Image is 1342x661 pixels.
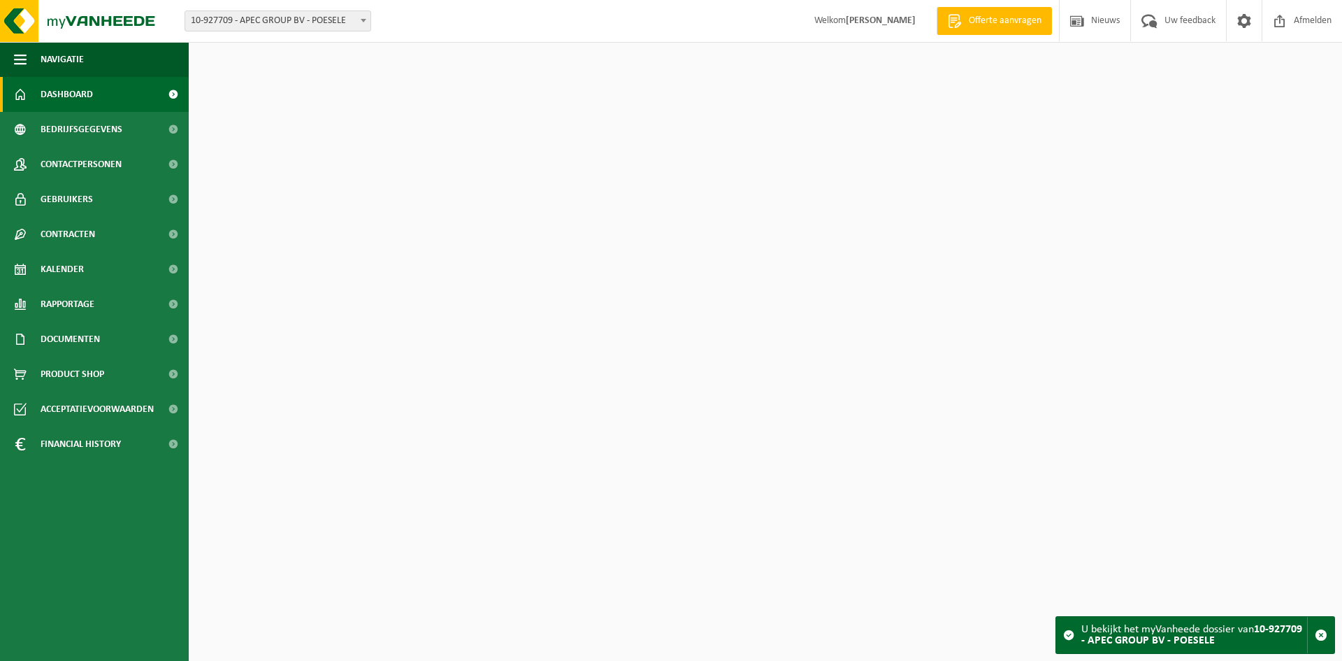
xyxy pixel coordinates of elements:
span: Acceptatievoorwaarden [41,392,154,427]
span: Product Shop [41,357,104,392]
strong: [PERSON_NAME] [846,15,916,26]
span: 10-927709 - APEC GROUP BV - POESELE [185,11,370,31]
a: Offerte aanvragen [937,7,1052,35]
span: Financial History [41,427,121,462]
span: 10-927709 - APEC GROUP BV - POESELE [185,10,371,31]
span: Navigatie [41,42,84,77]
span: Rapportage [41,287,94,322]
span: Contracten [41,217,95,252]
span: Bedrijfsgegevens [41,112,122,147]
strong: 10-927709 - APEC GROUP BV - POESELE [1081,624,1302,646]
span: Gebruikers [41,182,93,217]
div: U bekijkt het myVanheede dossier van [1081,617,1307,653]
span: Documenten [41,322,100,357]
span: Offerte aanvragen [965,14,1045,28]
span: Contactpersonen [41,147,122,182]
span: Kalender [41,252,84,287]
span: Dashboard [41,77,93,112]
